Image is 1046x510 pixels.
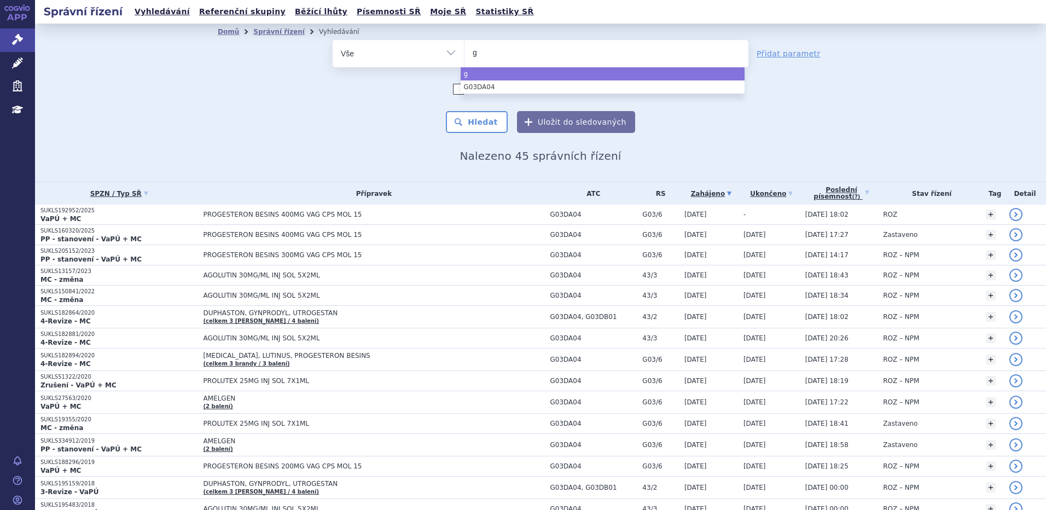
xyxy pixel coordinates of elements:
a: Správní řízení [253,28,305,36]
span: AGOLUTIN 30MG/ML INJ SOL 5X2ML [204,271,477,279]
span: PROGESTERON BESINS 400MG VAG CPS MOL 15 [204,231,477,239]
a: detail [1009,417,1022,430]
span: [DATE] [684,211,707,218]
span: [DATE] [684,398,707,406]
a: Přidat parametr [757,48,821,59]
span: [DATE] [684,356,707,363]
strong: 4-Revize - MC [40,339,91,346]
span: AMELGEN [204,437,477,445]
strong: 4-Revize - MC [40,317,91,325]
span: 43/2 [642,484,679,491]
span: [DATE] [743,462,766,470]
p: SUKLS334912/2019 [40,437,198,445]
span: [DATE] 14:17 [805,251,849,259]
span: [DATE] [743,420,766,427]
strong: VaPÚ + MC [40,467,81,474]
strong: 4-Revize - MC [40,360,91,368]
p: SUKLS27563/2020 [40,395,198,402]
span: G03DA04 [550,377,637,385]
span: G03DA04 [550,211,637,218]
span: G03DA04, G03DB01 [550,313,637,321]
span: [DATE] [743,356,766,363]
a: + [986,312,996,322]
li: g [461,67,745,80]
span: G03DA04 [550,462,637,470]
a: + [986,397,996,407]
span: ROZ – NPM [883,356,919,363]
span: G03/6 [642,441,679,449]
span: G03/6 [642,398,679,406]
span: Zastaveno [883,420,917,427]
span: [DATE] [684,334,707,342]
span: [DATE] [684,377,707,385]
span: ROZ – NPM [883,251,919,259]
span: ROZ – NPM [883,484,919,491]
span: G03/6 [642,420,679,427]
span: [DATE] 18:02 [805,211,849,218]
span: [DATE] 17:22 [805,398,849,406]
strong: PP - stanovení - VaPÚ + MC [40,256,142,263]
span: 43/2 [642,313,679,321]
span: [DATE] [743,377,766,385]
p: SUKLS13157/2023 [40,268,198,275]
h2: Správní řízení [35,4,131,19]
a: detail [1009,208,1022,221]
span: 43/3 [642,271,679,279]
p: SUKLS19355/2020 [40,416,198,424]
span: [DATE] 18:41 [805,420,849,427]
span: [DATE] [743,313,766,321]
span: [DATE] [684,313,707,321]
button: Hledat [446,111,508,133]
span: [DATE] [743,334,766,342]
li: Vyhledávání [319,24,374,40]
span: ROZ [883,211,897,218]
span: AGOLUTIN 30MG/ML INJ SOL 5X2ML [204,292,477,299]
span: G03/6 [642,211,679,218]
p: SUKLS150841/2022 [40,288,198,295]
span: G03/6 [642,377,679,385]
label: Zahrnout [DEMOGRAPHIC_DATA] přípravky [453,84,628,95]
a: + [986,230,996,240]
span: G03DA04 [550,231,637,239]
span: [DATE] 18:34 [805,292,849,299]
span: [DATE] [684,231,707,239]
strong: 3-Revize - VaPÚ [40,488,98,496]
span: [MEDICAL_DATA], LUTINUS, PROGESTERON BESINS [204,352,477,360]
a: Moje SŘ [427,4,469,19]
a: detail [1009,248,1022,262]
a: Domů [218,28,239,36]
span: [DATE] [743,441,766,449]
span: PROLUTEX 25MG INJ SOL 7X1ML [204,420,477,427]
p: SUKLS192952/2025 [40,207,198,215]
a: Statistiky SŘ [472,4,537,19]
p: SUKLS195483/2018 [40,501,198,509]
th: Detail [1004,182,1046,205]
a: (celkem 3 [PERSON_NAME] / 4 balení) [204,489,319,495]
span: [DATE] [743,271,766,279]
span: DUPHASTON, GYNPRODYL, UTROGESTAN [204,480,477,488]
span: Zastaveno [883,231,917,239]
strong: MC - změna [40,424,83,432]
a: Vyhledávání [131,4,193,19]
span: [DATE] [684,420,707,427]
span: G03DA04 [550,334,637,342]
span: Nalezeno 45 správních řízení [460,149,621,163]
span: 43/3 [642,334,679,342]
a: + [986,355,996,364]
p: SUKLS188296/2019 [40,459,198,466]
span: [DATE] [743,231,766,239]
a: detail [1009,481,1022,494]
button: Uložit do sledovaných [517,111,635,133]
span: AMELGEN [204,395,477,402]
span: G03DA04 [550,420,637,427]
a: Ukončeno [743,186,800,201]
span: G03DA04 [550,271,637,279]
th: Přípravek [198,182,545,205]
span: ROZ – NPM [883,334,919,342]
strong: PP - stanovení - VaPÚ + MC [40,235,142,243]
span: PROGESTERON BESINS 400MG VAG CPS MOL 15 [204,211,477,218]
p: SUKLS160320/2025 [40,227,198,235]
a: detail [1009,438,1022,451]
p: SUKLS182881/2020 [40,331,198,338]
th: RS [637,182,679,205]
